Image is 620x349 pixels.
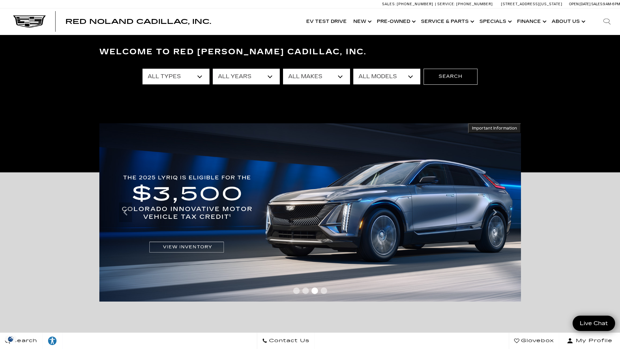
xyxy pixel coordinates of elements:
[603,2,620,6] span: 9 AM-6 PM
[559,333,620,349] button: Open user profile menu
[99,123,521,302] img: THE 2025 LYRIQ IS ELIGIBLE FOR THE $3,500 COLORADO INNOVATIVE MOTOR VEHICLE TAX CREDIT
[65,18,211,25] a: Red Noland Cadillac, Inc.
[13,15,46,28] img: Cadillac Dark Logo with Cadillac White Text
[509,333,559,349] a: Glovebox
[374,9,418,35] a: Pre-Owned
[488,202,501,222] div: Next
[397,2,433,6] span: [PHONE_NUMBER]
[99,45,521,59] h3: Welcome to Red [PERSON_NAME] Cadillac, Inc.
[3,336,18,342] section: Click to Open Cookie Consent Modal
[42,336,62,346] div: Explore your accessibility options
[468,123,521,133] button: Important Information
[257,333,315,349] a: Contact Us
[119,202,132,222] div: Previous
[435,2,494,6] a: Service: [PHONE_NUMBER]
[514,9,548,35] a: Finance
[569,2,591,6] span: Open [DATE]
[577,320,611,327] span: Live Chat
[213,69,280,84] select: Filter by year
[382,2,435,6] a: Sales: [PHONE_NUMBER]
[303,9,350,35] a: EV Test Drive
[10,336,37,345] span: Search
[591,2,603,6] span: Sales:
[573,336,612,345] span: My Profile
[3,336,18,342] img: Opt-Out Icon
[424,69,478,84] button: Search
[142,69,209,84] select: Filter by type
[311,288,318,294] span: Go to slide 3
[350,9,374,35] a: New
[283,69,350,84] select: Filter by make
[293,288,300,294] span: Go to slide 1
[573,316,615,331] a: Live Chat
[42,333,62,349] a: Explore your accessibility options
[302,288,309,294] span: Go to slide 2
[472,126,517,131] span: Important Information
[267,336,310,345] span: Contact Us
[437,2,455,6] span: Service:
[353,69,420,84] select: Filter by model
[456,2,493,6] span: [PHONE_NUMBER]
[382,2,396,6] span: Sales:
[519,336,554,345] span: Glovebox
[321,288,327,294] span: Go to slide 4
[476,9,514,35] a: Specials
[548,9,587,35] a: About Us
[501,2,562,6] a: [STREET_ADDRESS][US_STATE]
[418,9,476,35] a: Service & Parts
